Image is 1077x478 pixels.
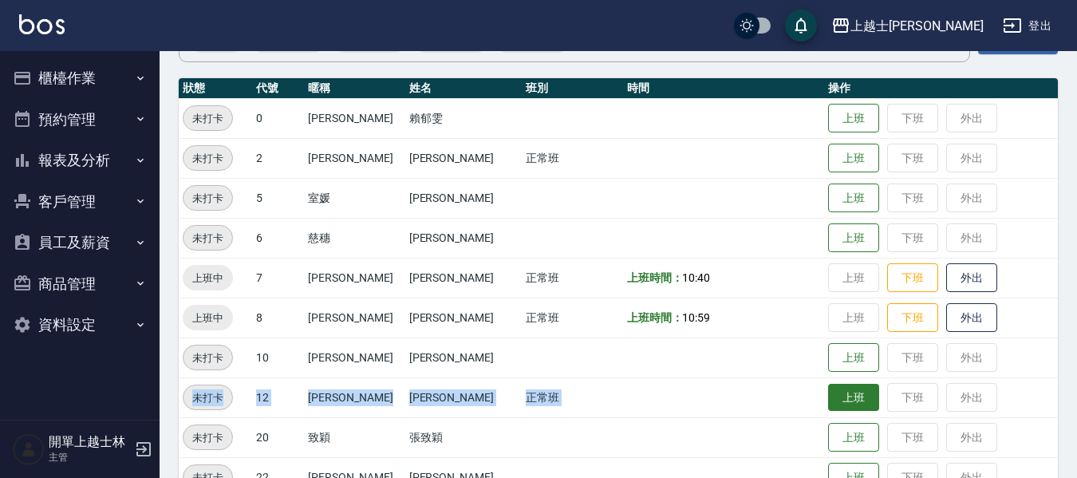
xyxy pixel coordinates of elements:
td: 2 [252,138,304,178]
button: 商品管理 [6,263,153,305]
button: save [785,10,817,41]
button: 上班 [828,423,879,452]
td: [PERSON_NAME] [405,138,523,178]
b: 上班時間： [627,271,683,284]
p: 主管 [49,450,130,464]
h5: 開單上越士林 [49,434,130,450]
span: 未打卡 [183,389,232,406]
th: 暱稱 [304,78,404,99]
td: [PERSON_NAME] [405,377,523,417]
td: 6 [252,218,304,258]
button: 員工及薪資 [6,222,153,263]
span: 未打卡 [183,110,232,127]
span: 上班中 [183,270,233,286]
button: 櫃檯作業 [6,57,153,99]
td: 8 [252,298,304,338]
th: 代號 [252,78,304,99]
td: 正常班 [522,377,622,417]
td: 12 [252,377,304,417]
td: [PERSON_NAME] [304,258,404,298]
span: 未打卡 [183,150,232,167]
button: 外出 [946,303,997,333]
button: 預約管理 [6,99,153,140]
td: [PERSON_NAME] [304,98,404,138]
th: 狀態 [179,78,252,99]
button: 上班 [828,184,879,213]
img: Person [13,433,45,465]
button: 上班 [828,104,879,133]
td: 賴郁雯 [405,98,523,138]
td: 張致穎 [405,417,523,457]
span: 未打卡 [183,429,232,446]
button: 外出 [946,263,997,293]
td: [PERSON_NAME] [405,298,523,338]
td: 慈穗 [304,218,404,258]
span: 未打卡 [183,350,232,366]
span: 上班中 [183,310,233,326]
td: [PERSON_NAME] [405,218,523,258]
button: 登出 [996,11,1058,41]
td: 7 [252,258,304,298]
button: 上班 [828,223,879,253]
span: 10:59 [682,311,710,324]
th: 班別 [522,78,622,99]
td: 20 [252,417,304,457]
button: 資料設定 [6,304,153,346]
th: 時間 [623,78,824,99]
div: 上越士[PERSON_NAME] [850,16,984,36]
span: 10:40 [682,271,710,284]
button: 上班 [828,384,879,412]
td: 室媛 [304,178,404,218]
td: [PERSON_NAME] [304,138,404,178]
span: 未打卡 [183,190,232,207]
button: 上班 [828,343,879,373]
td: [PERSON_NAME] [304,377,404,417]
td: [PERSON_NAME] [304,338,404,377]
button: 上班 [828,144,879,173]
span: 未打卡 [183,230,232,247]
td: 正常班 [522,258,622,298]
img: Logo [19,14,65,34]
button: 報表及分析 [6,140,153,181]
th: 姓名 [405,78,523,99]
button: 上越士[PERSON_NAME] [825,10,990,42]
td: [PERSON_NAME] [304,298,404,338]
td: 0 [252,98,304,138]
button: 下班 [887,263,938,293]
button: 下班 [887,303,938,333]
td: 致穎 [304,417,404,457]
th: 操作 [824,78,1058,99]
td: [PERSON_NAME] [405,258,523,298]
td: [PERSON_NAME] [405,178,523,218]
td: [PERSON_NAME] [405,338,523,377]
td: 正常班 [522,138,622,178]
td: 正常班 [522,298,622,338]
b: 上班時間： [627,311,683,324]
td: 10 [252,338,304,377]
button: 客戶管理 [6,181,153,223]
td: 5 [252,178,304,218]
